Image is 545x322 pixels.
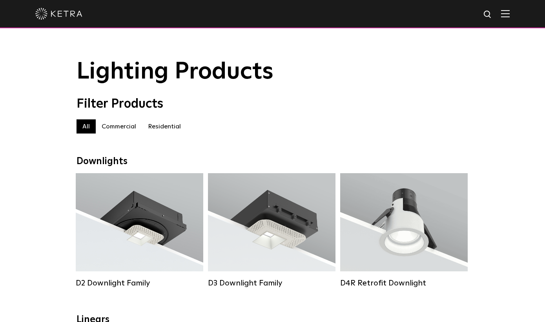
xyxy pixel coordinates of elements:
[340,173,468,288] a: D4R Retrofit Downlight Lumen Output:800Colors:White / BlackBeam Angles:15° / 25° / 40° / 60°Watta...
[340,278,468,288] div: D4R Retrofit Downlight
[77,156,469,167] div: Downlights
[35,8,82,20] img: ketra-logo-2019-white
[501,10,510,17] img: Hamburger%20Nav.svg
[76,278,203,288] div: D2 Downlight Family
[483,10,493,20] img: search icon
[142,119,187,134] label: Residential
[96,119,142,134] label: Commercial
[77,60,273,84] span: Lighting Products
[77,97,469,112] div: Filter Products
[208,173,335,288] a: D3 Downlight Family Lumen Output:700 / 900 / 1100Colors:White / Black / Silver / Bronze / Paintab...
[76,173,203,288] a: D2 Downlight Family Lumen Output:1200Colors:White / Black / Gloss Black / Silver / Bronze / Silve...
[208,278,335,288] div: D3 Downlight Family
[77,119,96,134] label: All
